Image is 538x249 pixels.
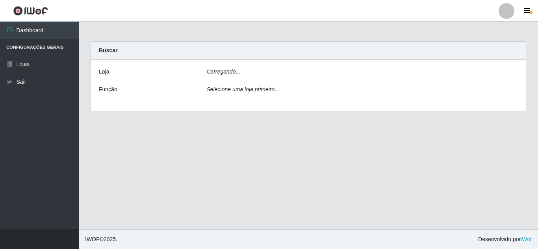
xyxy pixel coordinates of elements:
[99,47,117,53] strong: Buscar
[478,235,532,243] span: Desenvolvido por
[99,68,109,76] label: Loja
[13,6,48,16] img: CoreUI Logo
[207,68,241,75] i: Carregando...
[85,236,100,242] span: IWOF
[99,85,117,94] label: Função
[85,235,117,243] span: © 2025 .
[207,86,279,92] i: Selecione uma loja primeiro...
[521,236,532,242] a: iWof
